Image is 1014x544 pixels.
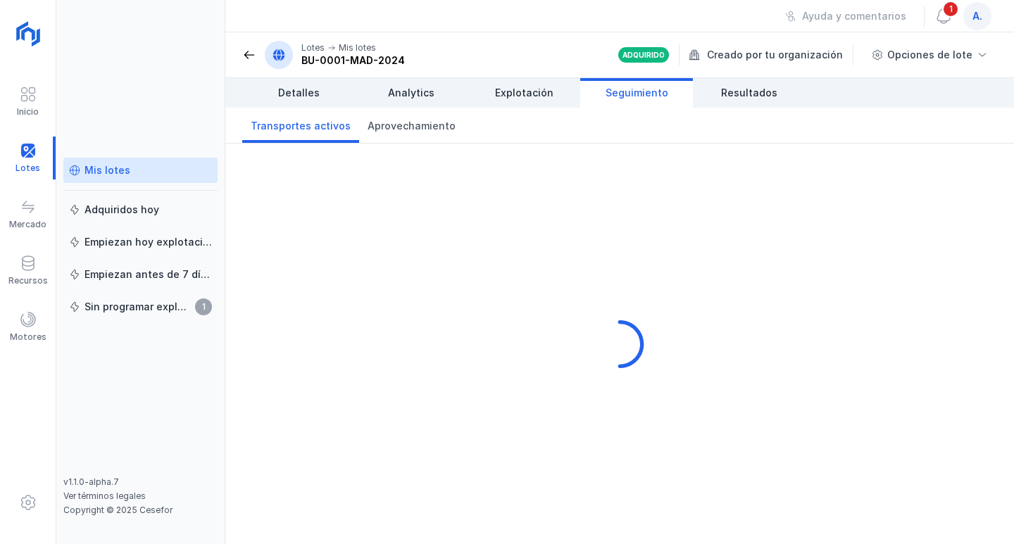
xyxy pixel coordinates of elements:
[972,9,982,23] span: a.
[242,108,359,143] a: Transportes activos
[689,44,856,65] div: Creado por tu organización
[359,108,464,143] a: Aprovechamiento
[84,300,191,314] div: Sin programar explotación
[468,78,580,108] a: Explotación
[63,505,218,516] div: Copyright © 2025 Cesefor
[10,331,46,343] div: Motores
[84,267,212,282] div: Empiezan antes de 7 días
[278,86,320,100] span: Detalles
[251,119,351,133] span: Transportes activos
[17,106,39,118] div: Inicio
[63,476,218,488] div: v1.1.0-alpha.7
[606,86,668,100] span: Seguimiento
[887,48,972,62] div: Opciones de lote
[721,86,777,100] span: Resultados
[8,275,48,286] div: Recursos
[301,42,325,53] div: Lotes
[368,119,456,133] span: Aprovechamiento
[63,197,218,222] a: Adquiridos hoy
[63,158,218,183] a: Mis lotes
[84,163,130,177] div: Mis lotes
[388,86,434,100] span: Analytics
[84,203,159,217] div: Adquiridos hoy
[9,219,46,230] div: Mercado
[802,9,906,23] div: Ayuda y comentarios
[942,1,959,18] span: 1
[693,78,806,108] a: Resultados
[63,229,218,255] a: Empiezan hoy explotación
[301,53,405,68] div: BU-0001-MAD-2024
[11,16,46,51] img: logoRight.svg
[339,42,376,53] div: Mis lotes
[622,50,665,60] div: Adquirido
[195,298,212,315] span: 1
[580,78,693,108] a: Seguimiento
[776,4,915,28] button: Ayuda y comentarios
[63,294,218,320] a: Sin programar explotación1
[242,78,355,108] a: Detalles
[495,86,553,100] span: Explotación
[84,235,212,249] div: Empiezan hoy explotación
[355,78,468,108] a: Analytics
[63,262,218,287] a: Empiezan antes de 7 días
[63,491,146,501] a: Ver términos legales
